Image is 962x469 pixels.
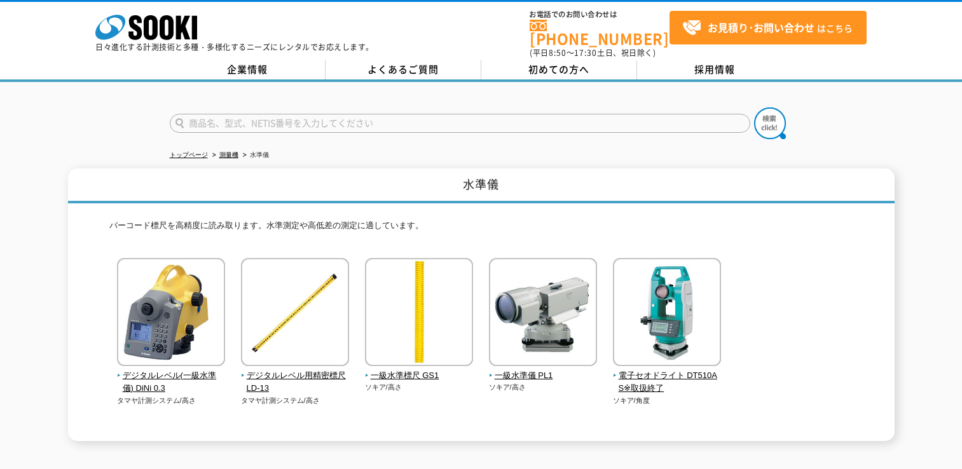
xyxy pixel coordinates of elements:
p: タマヤ計測システム/高さ [241,395,350,406]
a: 企業情報 [170,60,326,79]
a: お見積り･お問い合わせはこちら [670,11,867,44]
span: はこちら [682,18,853,37]
a: デジタルレベル用精密標尺 LD-13 [241,357,350,395]
span: 17:30 [574,47,597,58]
span: デジタルレベル用精密標尺 LD-13 [241,369,350,396]
p: バーコード標尺を高精度に読み取ります。水準測定や高低差の測定に適しています。 [109,219,853,239]
h1: 水準儀 [68,168,895,203]
a: 電子セオドライト DT510AS※取扱終了 [613,357,722,395]
img: デジタルレベル(一級水準儀) DiNi 0.3 [117,258,225,369]
a: [PHONE_NUMBER] [530,20,670,46]
li: 水準儀 [240,149,269,162]
span: 8:50 [549,47,567,58]
span: 一級水準儀 PL1 [489,369,598,383]
p: ソキア/高さ [365,382,474,393]
a: よくあるご質問 [326,60,481,79]
img: デジタルレベル用精密標尺 LD-13 [241,258,349,369]
p: ソキア/高さ [489,382,598,393]
span: デジタルレベル(一級水準儀) DiNi 0.3 [117,369,226,396]
a: 一級水準標尺 GS1 [365,357,474,383]
a: 採用情報 [637,60,793,79]
a: 初めての方へ [481,60,637,79]
strong: お見積り･お問い合わせ [708,20,814,35]
p: ソキア/角度 [613,395,722,406]
span: (平日 ～ 土日、祝日除く) [530,47,656,58]
span: 電子セオドライト DT510AS※取扱終了 [613,369,722,396]
img: btn_search.png [754,107,786,139]
input: 商品名、型式、NETIS番号を入力してください [170,114,750,133]
a: 一級水準儀 PL1 [489,357,598,383]
p: タマヤ計測システム/高さ [117,395,226,406]
img: 電子セオドライト DT510AS※取扱終了 [613,258,721,369]
span: 一級水準標尺 GS1 [365,369,474,383]
a: トップページ [170,151,208,158]
img: 一級水準標尺 GS1 [365,258,473,369]
p: 日々進化する計測技術と多種・多様化するニーズにレンタルでお応えします。 [95,43,374,51]
a: デジタルレベル(一級水準儀) DiNi 0.3 [117,357,226,395]
span: お電話でのお問い合わせは [530,11,670,18]
img: 一級水準儀 PL1 [489,258,597,369]
span: 初めての方へ [528,62,589,76]
a: 測量機 [219,151,238,158]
